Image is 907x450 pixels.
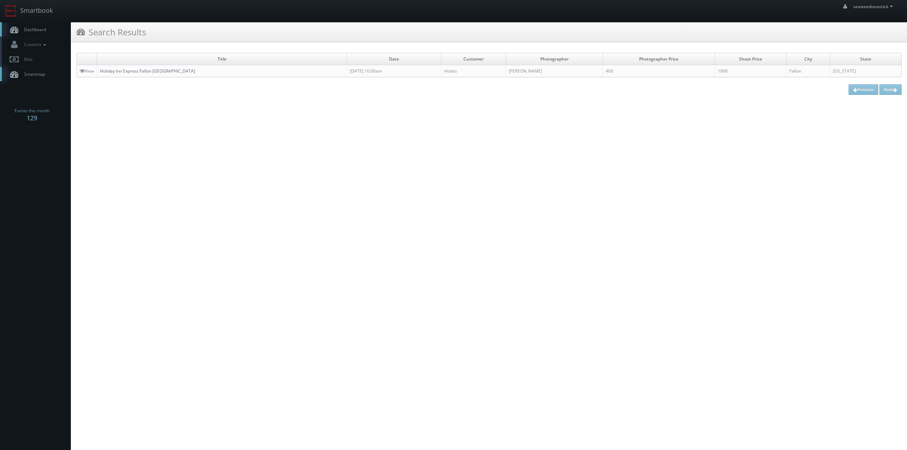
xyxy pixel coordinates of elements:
td: City [787,53,830,65]
h3: Search Results [77,26,146,38]
td: Hotels [441,65,506,77]
span: Smartmap [21,71,45,77]
span: Contacts [21,41,48,47]
a: View [80,68,94,74]
td: Customer [441,53,506,65]
span: Bids [21,56,33,62]
td: [US_STATE] [830,65,901,77]
td: 1900 [715,65,786,77]
td: Photographer Price [603,53,715,65]
td: Shoot Price [715,53,786,65]
td: 400 [603,65,715,77]
td: [DATE] 10:00am [347,65,441,77]
td: Fallon [787,65,830,77]
a: Holiday Inn Express Fallon [GEOGRAPHIC_DATA] [100,68,195,74]
span: Events this month [15,107,50,114]
span: seaweedonastick [853,4,895,10]
td: [PERSON_NAME] [506,65,603,77]
span: Dashboard [21,27,46,33]
td: Date [347,53,441,65]
td: Title [97,53,347,65]
td: State [830,53,901,65]
td: Photographer [506,53,603,65]
strong: 129 [27,114,37,122]
img: smartbook-logo.png [5,5,17,17]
